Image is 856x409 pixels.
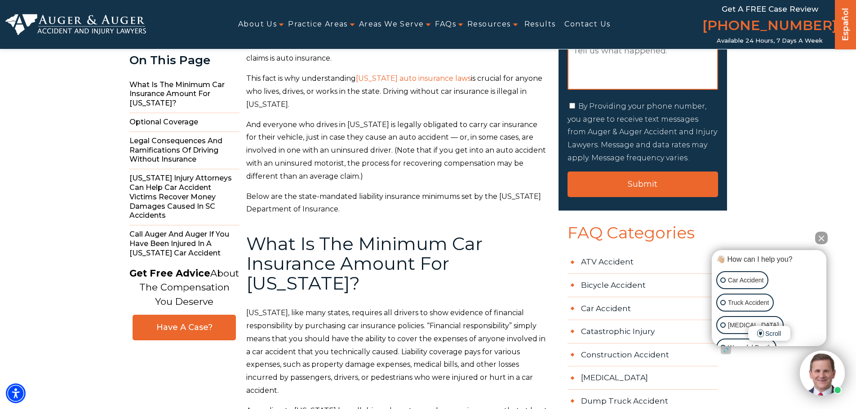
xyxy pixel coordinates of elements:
[728,275,763,286] p: Car Accident
[129,169,240,225] span: [US_STATE] Injury Attorneys Can Help Car Accident Victims Recover Money Damages Caused in SC Acci...
[129,76,240,113] span: What Is the Minimum Car Insurance Amount for [US_STATE]?
[5,14,146,35] img: Auger & Auger Accident and Injury Lawyers Logo
[467,14,511,35] a: Resources
[246,74,356,83] span: This fact is why understanding
[721,346,731,354] a: Open intaker chat
[246,233,483,294] span: What Is The Minimum Car Insurance Amount For [US_STATE]?
[246,308,546,395] span: [US_STATE], like many states, requires all drivers to show evidence of financial responsibility b...
[568,297,718,321] a: Car Accident
[359,14,424,35] a: Areas We Serve
[129,266,239,309] p: About The Compensation You Deserve
[728,342,772,353] p: Wrongful Death
[568,320,718,343] a: Catastrophic Injury
[238,14,277,35] a: About Us
[714,255,824,264] div: 👋🏼 How can I help you?
[748,326,790,341] span: Scroll
[564,14,610,35] a: Contact Us
[6,383,26,403] div: Accessibility Menu
[722,4,818,13] span: Get a FREE Case Review
[246,120,546,180] span: And everyone who drives in [US_STATE] is legally obligated to carry car insurance for their vehic...
[815,232,828,244] button: Close Intaker Chat Widget
[568,251,718,274] a: ATV Accident
[129,54,240,67] div: On This Page
[129,132,240,169] span: Legal Consequences and Ramifications of Driving Without Insurance
[133,315,236,340] a: Have A Case?
[288,14,348,35] a: Practice Areas
[246,74,542,109] span: is crucial for anyone who lives, drives, or works in the state. Driving without car insurance is ...
[524,14,556,35] a: Results
[568,274,718,297] a: Bicycle Accident
[728,297,769,308] p: Truck Accident
[568,343,718,367] a: Construction Accident
[568,102,717,162] label: By Providing your phone number, you agree to receive text messages from Auger & Auger Accident an...
[568,172,718,197] input: Submit
[568,366,718,390] a: [MEDICAL_DATA]
[559,224,727,251] span: FAQ Categories
[129,268,210,279] strong: Get Free Advice
[702,16,837,37] a: [PHONE_NUMBER]
[142,322,226,333] span: Have A Case?
[800,351,845,396] img: Intaker widget Avatar
[356,74,471,83] a: [US_STATE] auto insurance laws
[435,14,456,35] a: FAQs
[717,37,823,44] span: Available 24 Hours, 7 Days a Week
[129,225,240,262] span: Call Auger and Auger if You Have Been Injured in a [US_STATE] Car Accident
[728,320,779,331] p: [MEDICAL_DATA]
[246,192,541,214] span: Below are the state-mandated liability insurance minimums set by the [US_STATE] Department of Ins...
[129,113,240,132] span: Optional Coverage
